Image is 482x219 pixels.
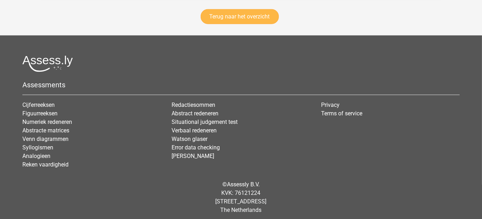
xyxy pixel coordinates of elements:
[172,144,220,151] a: Error data checking
[321,102,340,108] a: Privacy
[22,144,53,151] a: Syllogismen
[172,136,207,142] a: Watson glaser
[201,9,279,24] a: Terug naar het overzicht
[22,55,73,72] img: Assessly logo
[321,110,362,117] a: Terms of service
[172,102,215,108] a: Redactiesommen
[22,102,55,108] a: Cijferreeksen
[22,81,460,89] h5: Assessments
[172,110,218,117] a: Abstract redeneren
[172,119,238,125] a: Situational judgement test
[22,161,69,168] a: Reken vaardigheid
[227,181,260,188] a: Assessly B.V.
[22,110,58,117] a: Figuurreeksen
[172,127,217,134] a: Verbaal redeneren
[22,127,69,134] a: Abstracte matrices
[22,153,50,159] a: Analogieen
[22,136,69,142] a: Venn diagrammen
[22,119,72,125] a: Numeriek redeneren
[172,153,214,159] a: [PERSON_NAME]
